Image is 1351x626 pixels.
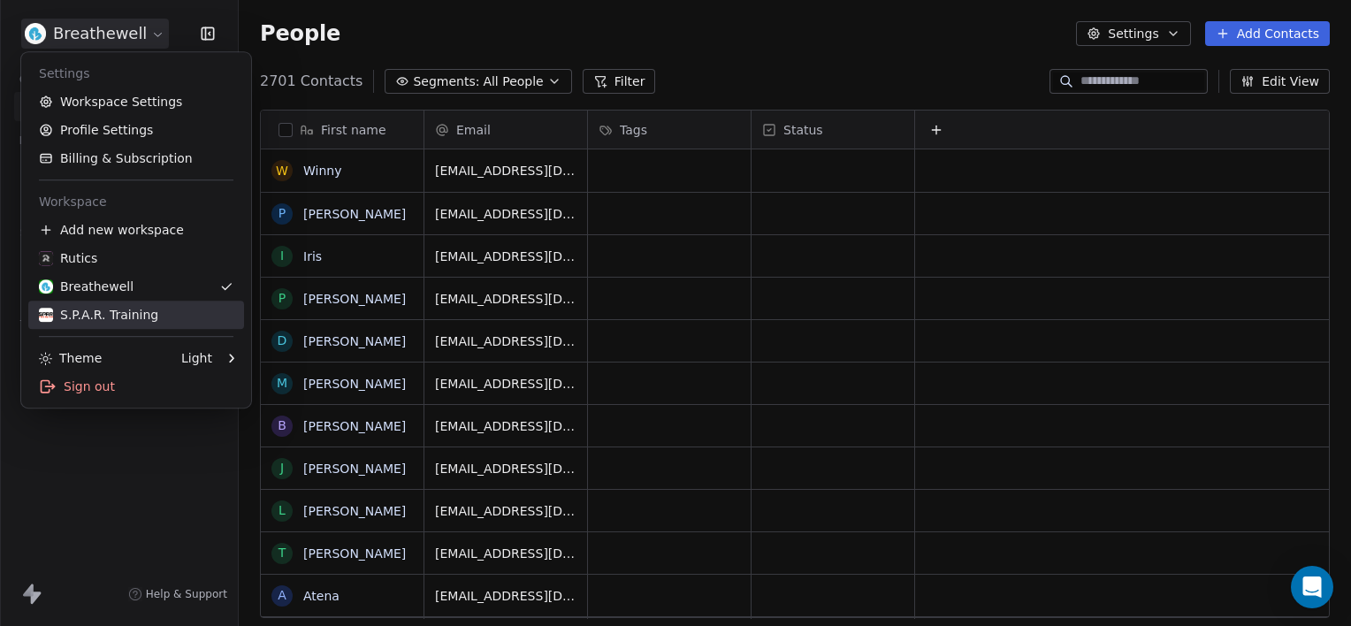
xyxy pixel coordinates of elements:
[181,349,212,367] div: Light
[39,308,53,322] img: o%20(3).jpg
[39,279,53,294] img: Breathewell%20profile%20picture%20copy.png
[28,88,244,116] a: Workspace Settings
[28,116,244,144] a: Profile Settings
[28,372,244,401] div: Sign out
[39,249,97,267] div: Rutics
[39,251,53,265] img: Rutics%20logo%20dark.png
[28,216,244,244] div: Add new workspace
[28,59,244,88] div: Settings
[39,278,134,295] div: Breathewell
[39,306,158,324] div: S.P.A.R. Training
[28,187,244,216] div: Workspace
[39,349,102,367] div: Theme
[28,144,244,172] a: Billing & Subscription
